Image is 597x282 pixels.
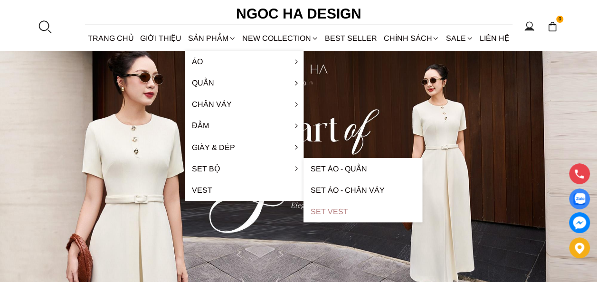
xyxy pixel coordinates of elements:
div: Chính sách [380,26,443,51]
a: Chân váy [185,94,303,115]
a: TRANG CHỦ [85,26,137,51]
div: SẢN PHẨM [185,26,239,51]
a: Đầm [185,115,303,136]
img: Display image [573,193,585,205]
a: Quần [185,72,303,94]
span: 0 [556,16,564,23]
a: BEST SELLER [322,26,380,51]
img: img-CART-ICON-ksit0nf1 [547,21,558,32]
a: Ngoc Ha Design [227,2,370,25]
a: Vest [185,179,303,201]
a: Áo [185,51,303,72]
a: Set Áo - Chân váy [303,179,422,201]
a: SALE [443,26,476,51]
a: Set Vest [303,201,422,222]
a: Set Bộ [185,158,303,179]
a: GIỚI THIỆU [137,26,185,51]
a: Display image [569,188,590,209]
a: messenger [569,212,590,233]
a: Set Áo - Quần [303,158,422,179]
a: LIÊN HỆ [476,26,512,51]
a: NEW COLLECTION [239,26,322,51]
a: Giày & Dép [185,137,303,158]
